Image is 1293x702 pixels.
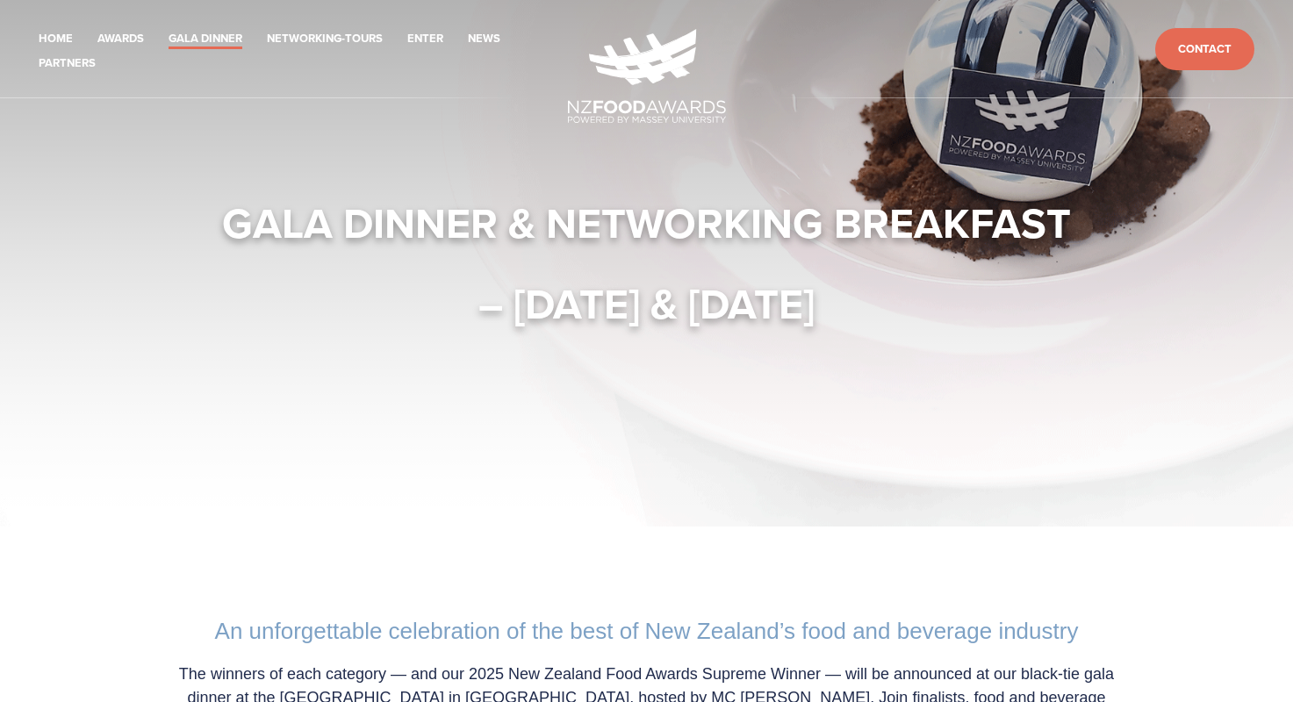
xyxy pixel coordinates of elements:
h1: – [DATE] & [DATE] [141,277,1153,330]
a: Partners [39,54,96,74]
a: Home [39,29,73,49]
h1: Gala Dinner & Networking Breakfast [141,197,1153,249]
a: Gala Dinner [169,29,242,49]
a: Awards [97,29,144,49]
a: Networking-Tours [267,29,383,49]
h2: An unforgettable celebration of the best of New Zealand’s food and beverage industry [159,618,1135,645]
a: News [468,29,500,49]
a: Contact [1155,28,1254,71]
a: Enter [407,29,443,49]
